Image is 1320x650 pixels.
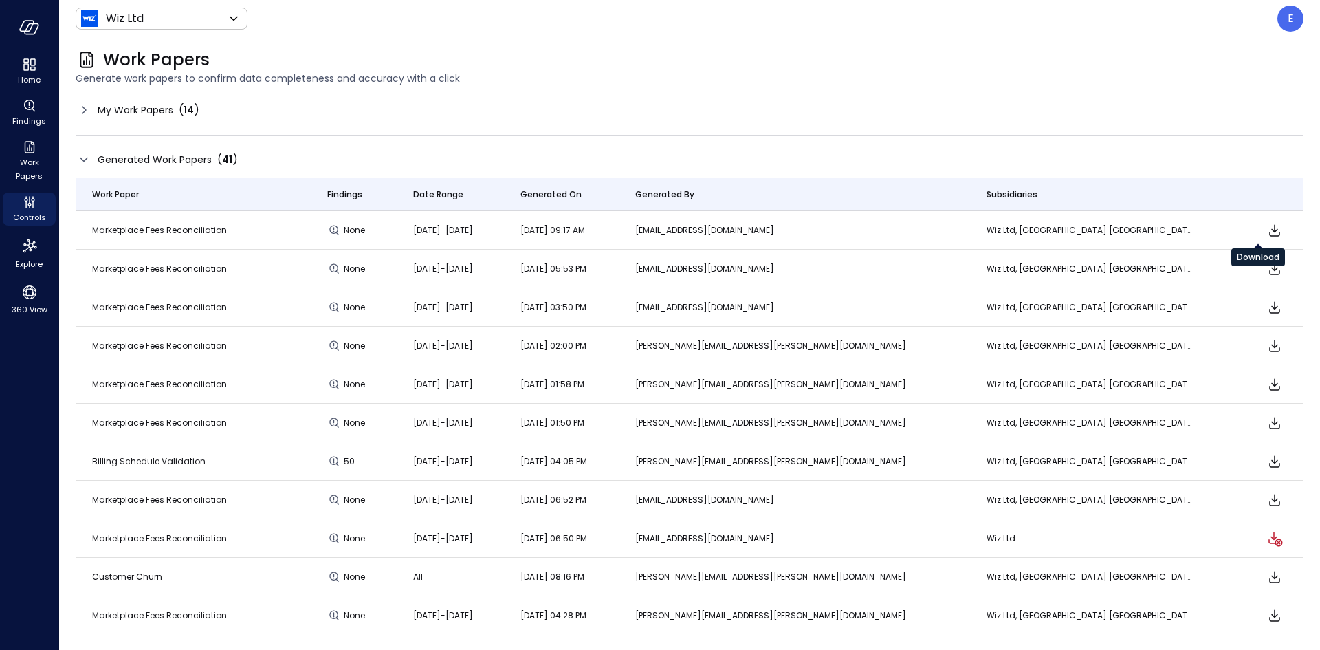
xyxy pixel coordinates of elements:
button: No data is available for this Work paper [1266,530,1283,547]
span: [DATE]-[DATE] [413,340,473,351]
span: Download [1266,261,1283,277]
span: Marketplace Fees Reconciliation [92,532,227,544]
div: Work Papers [3,138,56,184]
span: Marketplace Fees Reconciliation [92,263,227,274]
span: All [413,571,423,583]
span: [DATE]-[DATE] [413,263,473,274]
span: [DATE] 06:52 PM [520,494,586,506]
p: [EMAIL_ADDRESS][DOMAIN_NAME] [635,301,954,314]
span: Findings [12,114,46,128]
div: Download [1231,248,1285,266]
span: None [344,262,368,276]
span: None [344,493,368,507]
span: None [344,570,368,584]
span: Download [1266,492,1283,508]
p: Wiz Ltd, [GEOGRAPHIC_DATA] [GEOGRAPHIC_DATA], [GEOGRAPHIC_DATA] [GEOGRAPHIC_DATA] [987,570,1193,584]
span: My Work Papers [98,102,173,118]
span: [DATE] 04:28 PM [520,609,586,621]
p: [PERSON_NAME][EMAIL_ADDRESS][PERSON_NAME][DOMAIN_NAME] [635,609,954,622]
span: Explore [16,257,43,271]
span: None [344,339,368,353]
p: Wiz Ltd, [GEOGRAPHIC_DATA] [GEOGRAPHIC_DATA], [GEOGRAPHIC_DATA] [GEOGRAPHIC_DATA] [987,224,1193,237]
span: Marketplace Fees Reconciliation [92,224,227,236]
span: [DATE]-[DATE] [413,417,473,429]
span: [DATE] 01:50 PM [520,417,584,429]
span: [DATE] 01:58 PM [520,378,584,390]
span: [DATE] 02:00 PM [520,340,586,351]
p: [EMAIL_ADDRESS][DOMAIN_NAME] [635,262,954,276]
p: Wiz Ltd [987,532,1193,545]
span: Download [1266,338,1283,354]
span: Generated On [520,188,582,202]
p: [EMAIL_ADDRESS][DOMAIN_NAME] [635,532,954,545]
div: 360 View [3,281,56,318]
span: Billing Schedule Validation [92,455,206,467]
div: ( ) [179,102,199,118]
span: Marketplace Fees Reconciliation [92,417,227,429]
div: ( ) [217,151,238,168]
p: Wiz Ltd, [GEOGRAPHIC_DATA] [GEOGRAPHIC_DATA], [GEOGRAPHIC_DATA] [GEOGRAPHIC_DATA] [987,339,1193,353]
span: Findings [327,188,362,202]
p: Wiz Ltd, [GEOGRAPHIC_DATA] [GEOGRAPHIC_DATA], [GEOGRAPHIC_DATA] [GEOGRAPHIC_DATA] [987,416,1193,430]
div: Home [3,55,56,88]
span: 50 [344,455,368,468]
span: Download [1266,222,1283,239]
span: 41 [222,153,232,166]
span: Home [18,73,41,87]
span: Marketplace Fees Reconciliation [92,301,227,313]
span: [DATE]-[DATE] [413,609,473,621]
span: None [344,416,368,430]
span: Download [1266,415,1283,431]
span: None [344,609,368,622]
span: [DATE] 05:53 PM [520,263,586,274]
p: Wiz Ltd, [GEOGRAPHIC_DATA] [GEOGRAPHIC_DATA], [GEOGRAPHIC_DATA] [GEOGRAPHIC_DATA] [987,493,1193,507]
p: Wiz Ltd, [GEOGRAPHIC_DATA] [GEOGRAPHIC_DATA], [GEOGRAPHIC_DATA] [GEOGRAPHIC_DATA] [987,378,1193,391]
p: [PERSON_NAME][EMAIL_ADDRESS][PERSON_NAME][DOMAIN_NAME] [635,570,954,584]
p: Wiz Ltd, [GEOGRAPHIC_DATA] [GEOGRAPHIC_DATA], [GEOGRAPHIC_DATA] [GEOGRAPHIC_DATA] [987,609,1193,622]
span: 14 [184,103,194,117]
span: Download [1266,299,1283,316]
p: Wiz Ltd, [GEOGRAPHIC_DATA] [GEOGRAPHIC_DATA], [GEOGRAPHIC_DATA] [GEOGRAPHIC_DATA] [987,262,1193,276]
span: None [344,532,368,545]
div: Controls [3,193,56,226]
span: Generated By [635,188,694,202]
span: [DATE]-[DATE] [413,378,473,390]
span: Download [1266,453,1283,470]
div: Explore [3,234,56,272]
span: Marketplace Fees Reconciliation [92,609,227,621]
span: [DATE] 03:50 PM [520,301,586,313]
p: Wiz Ltd, [GEOGRAPHIC_DATA] [GEOGRAPHIC_DATA], [GEOGRAPHIC_DATA] [GEOGRAPHIC_DATA] [987,301,1193,314]
span: Marketplace Fees Reconciliation [92,494,227,506]
p: [PERSON_NAME][EMAIL_ADDRESS][PERSON_NAME][DOMAIN_NAME] [635,339,954,353]
span: [DATE] 06:50 PM [520,532,587,544]
span: Work Papers [103,49,210,71]
span: Customer Churn [92,571,162,583]
span: None [344,301,368,314]
p: E [1288,10,1294,27]
span: [DATE]-[DATE] [413,532,473,544]
p: [EMAIL_ADDRESS][DOMAIN_NAME] [635,493,954,507]
span: 360 View [12,303,47,316]
span: [DATE]-[DATE] [413,494,473,506]
span: [DATE] 04:05 PM [520,455,587,467]
p: [PERSON_NAME][EMAIL_ADDRESS][PERSON_NAME][DOMAIN_NAME] [635,378,954,391]
span: Generate work papers to confirm data completeness and accuracy with a click [76,71,1303,86]
span: Download [1266,376,1283,393]
span: Generated Work Papers [98,152,212,167]
span: [DATE]-[DATE] [413,301,473,313]
p: [PERSON_NAME][EMAIL_ADDRESS][PERSON_NAME][DOMAIN_NAME] [635,455,954,468]
p: Wiz Ltd [106,10,144,27]
div: Elad Aharon [1277,6,1303,32]
span: Download [1266,569,1283,585]
span: Download [1266,607,1283,624]
p: Wiz Ltd, [GEOGRAPHIC_DATA] [GEOGRAPHIC_DATA], [GEOGRAPHIC_DATA] [GEOGRAPHIC_DATA] [987,455,1193,468]
span: [DATE] 08:16 PM [520,571,584,583]
span: [DATE]-[DATE] [413,455,473,467]
img: Icon [81,10,98,27]
span: Work Paper [92,188,139,202]
div: Findings [3,96,56,129]
span: None [344,378,368,391]
span: Subsidiaries [987,188,1037,202]
span: Date Range [413,188,463,202]
p: [EMAIL_ADDRESS][DOMAIN_NAME] [635,224,954,237]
